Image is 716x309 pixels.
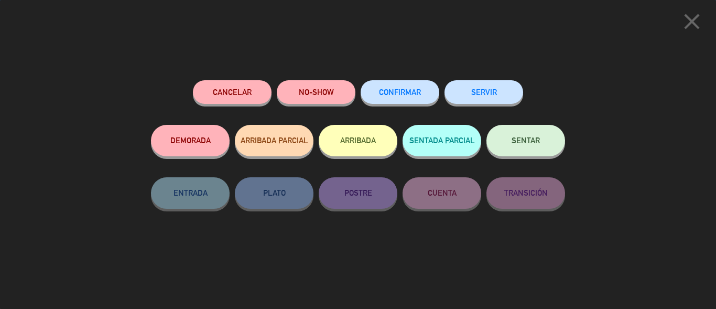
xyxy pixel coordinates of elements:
button: SENTADA PARCIAL [403,125,481,156]
span: ARRIBADA PARCIAL [241,136,308,145]
span: SENTAR [512,136,540,145]
i: close [679,8,705,35]
button: CONFIRMAR [361,80,439,104]
button: DEMORADA [151,125,230,156]
span: CONFIRMAR [379,88,421,97]
button: ARRIBADA PARCIAL [235,125,313,156]
button: CUENTA [403,177,481,209]
button: SERVIR [444,80,523,104]
button: TRANSICIÓN [486,177,565,209]
button: POSTRE [319,177,397,209]
button: Cancelar [193,80,272,104]
button: PLATO [235,177,313,209]
button: ENTRADA [151,177,230,209]
button: SENTAR [486,125,565,156]
button: ARRIBADA [319,125,397,156]
button: close [676,8,708,39]
button: NO-SHOW [277,80,355,104]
